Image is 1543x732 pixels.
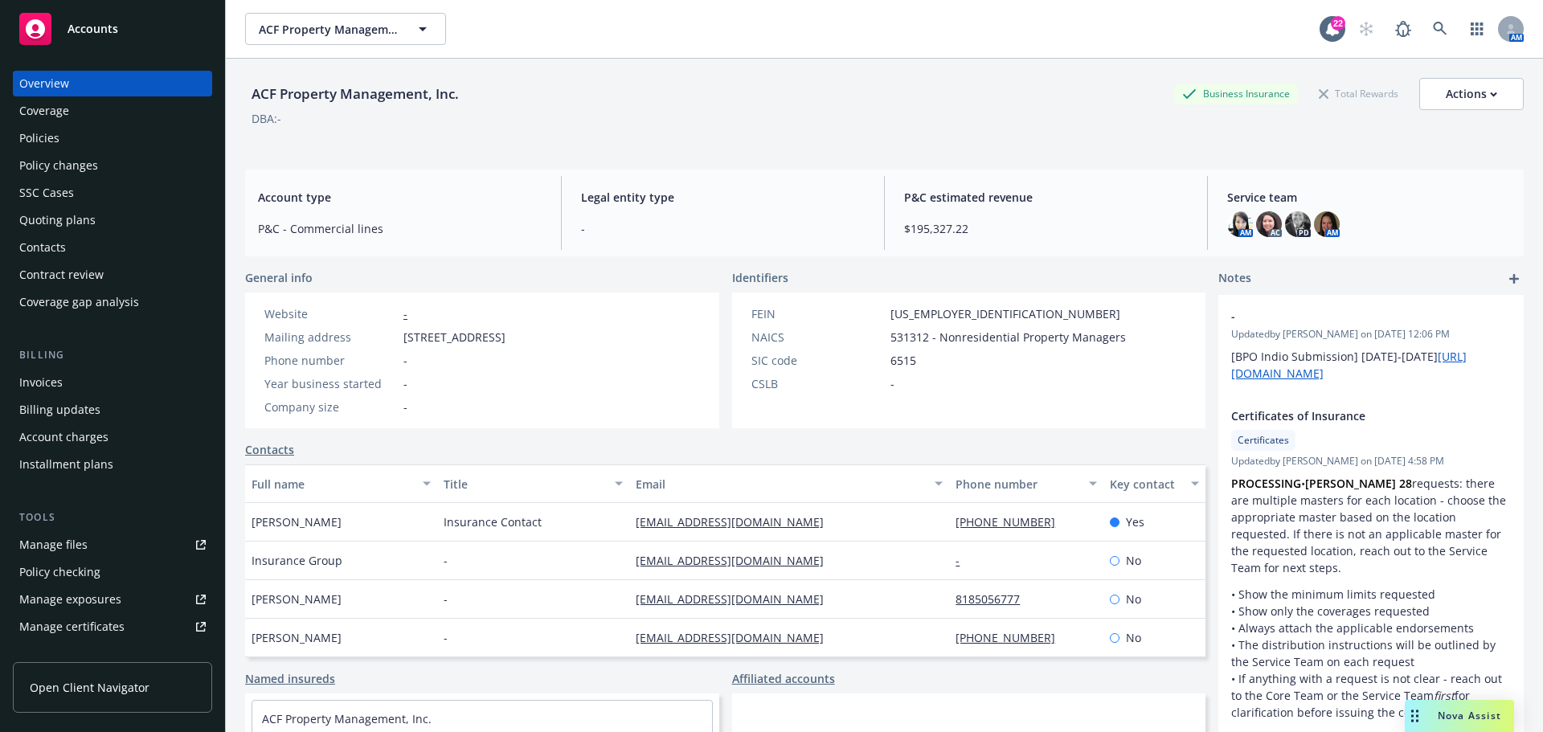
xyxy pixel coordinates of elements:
[13,235,212,260] a: Contacts
[262,711,432,726] a: ACF Property Management, Inc.
[13,559,212,585] a: Policy checking
[437,464,629,503] button: Title
[13,347,212,363] div: Billing
[581,220,865,237] span: -
[1405,700,1425,732] div: Drag to move
[1218,295,1524,395] div: -Updatedby [PERSON_NAME] on [DATE] 12:06 PM[BPO Indio Submission] [DATE]-[DATE][URL][DOMAIN_NAME]
[1231,476,1301,491] strong: PROCESSING
[890,305,1120,322] span: [US_EMPLOYER_IDENTIFICATION_NUMBER]
[68,22,118,35] span: Accounts
[1434,688,1455,703] em: first
[13,207,212,233] a: Quoting plans
[258,220,542,237] span: P&C - Commercial lines
[245,84,465,104] div: ACF Property Management, Inc.
[13,153,212,178] a: Policy changes
[30,679,149,696] span: Open Client Navigator
[19,98,69,124] div: Coverage
[751,329,884,346] div: NAICS
[444,591,448,607] span: -
[13,587,212,612] a: Manage exposures
[444,513,542,530] span: Insurance Contact
[19,397,100,423] div: Billing updates
[13,641,212,667] a: Manage claims
[890,352,916,369] span: 6515
[444,552,448,569] span: -
[245,441,294,458] a: Contacts
[13,532,212,558] a: Manage files
[1285,211,1311,237] img: photo
[245,464,437,503] button: Full name
[13,180,212,206] a: SSC Cases
[252,552,342,569] span: Insurance Group
[252,110,281,127] div: DBA: -
[732,269,788,286] span: Identifiers
[13,424,212,450] a: Account charges
[444,629,448,646] span: -
[13,6,212,51] a: Accounts
[956,553,972,568] a: -
[19,370,63,395] div: Invoices
[19,532,88,558] div: Manage files
[1350,13,1382,45] a: Start snowing
[1314,211,1340,237] img: photo
[1231,308,1469,325] span: -
[13,452,212,477] a: Installment plans
[581,189,865,206] span: Legal entity type
[636,553,837,568] a: [EMAIL_ADDRESS][DOMAIN_NAME]
[1419,78,1524,110] button: Actions
[252,476,413,493] div: Full name
[13,71,212,96] a: Overview
[1126,629,1141,646] span: No
[264,352,397,369] div: Phone number
[1446,79,1497,109] div: Actions
[636,514,837,530] a: [EMAIL_ADDRESS][DOMAIN_NAME]
[1126,552,1141,569] span: No
[19,424,108,450] div: Account charges
[13,98,212,124] a: Coverage
[1504,269,1524,288] a: add
[19,235,66,260] div: Contacts
[956,514,1068,530] a: [PHONE_NUMBER]
[19,180,74,206] div: SSC Cases
[403,399,407,415] span: -
[1305,476,1412,491] strong: [PERSON_NAME] 28
[19,71,69,96] div: Overview
[19,452,113,477] div: Installment plans
[264,305,397,322] div: Website
[19,614,125,640] div: Manage certificates
[19,559,100,585] div: Policy checking
[19,125,59,151] div: Policies
[264,375,397,392] div: Year business started
[1231,454,1511,468] span: Updated by [PERSON_NAME] on [DATE] 4:58 PM
[1438,709,1501,722] span: Nova Assist
[904,189,1188,206] span: P&C estimated revenue
[732,670,835,687] a: Affiliated accounts
[1405,700,1514,732] button: Nova Assist
[636,630,837,645] a: [EMAIL_ADDRESS][DOMAIN_NAME]
[1424,13,1456,45] a: Search
[259,21,398,38] span: ACF Property Management, Inc.
[252,629,342,646] span: [PERSON_NAME]
[245,13,446,45] button: ACF Property Management, Inc.
[13,614,212,640] a: Manage certificates
[904,220,1188,237] span: $195,327.22
[1126,591,1141,607] span: No
[751,305,884,322] div: FEIN
[1238,433,1289,448] span: Certificates
[751,375,884,392] div: CSLB
[1331,16,1345,31] div: 22
[1461,13,1493,45] a: Switch app
[19,289,139,315] div: Coverage gap analysis
[258,189,542,206] span: Account type
[1231,327,1511,341] span: Updated by [PERSON_NAME] on [DATE] 12:06 PM
[1231,586,1511,721] p: • Show the minimum limits requested • Show only the coverages requested • Always attach the appli...
[1227,189,1511,206] span: Service team
[956,476,1078,493] div: Phone number
[19,262,104,288] div: Contract review
[13,397,212,423] a: Billing updates
[444,476,605,493] div: Title
[264,329,397,346] div: Mailing address
[636,476,925,493] div: Email
[19,207,96,233] div: Quoting plans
